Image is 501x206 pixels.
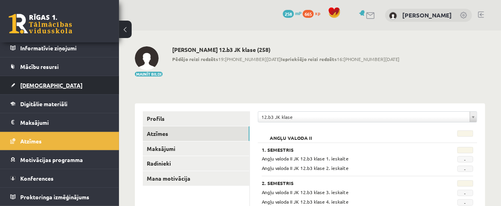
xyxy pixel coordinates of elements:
[9,14,72,34] a: Rīgas 1. Tālmācības vidusskola
[262,155,349,162] span: Angļu valoda II JK 12.b3 klase 1. ieskaite
[10,132,109,150] a: Atzīmes
[295,10,301,16] span: mP
[262,189,349,195] span: Angļu valoda II JK 12.b3 klase 3. ieskaite
[172,46,399,53] h2: [PERSON_NAME] 12.b3 JK klase (258)
[143,156,250,171] a: Radinieki
[20,193,89,200] span: Proktoringa izmēģinājums
[457,166,473,172] span: -
[262,165,349,171] span: Angļu valoda II JK 12.b3 klase 2. ieskaite
[172,56,218,62] b: Pēdējo reizi redzēts
[135,72,163,76] button: Mainīt bildi
[143,126,250,141] a: Atzīmes
[457,156,473,162] span: -
[10,188,109,206] a: Proktoringa izmēģinājums
[143,141,250,156] a: Maksājumi
[10,57,109,76] a: Mācību resursi
[143,171,250,186] a: Mana motivācija
[10,95,109,113] a: Digitālie materiāli
[261,112,466,122] span: 12.b3 JK klase
[262,130,320,138] h2: Angļu valoda II
[303,10,314,18] span: 665
[258,112,477,122] a: 12.b3 JK klase
[172,55,399,63] span: 19:[PHONE_NUMBER][DATE] 16:[PHONE_NUMBER][DATE]
[20,82,83,89] span: [DEMOGRAPHIC_DATA]
[262,198,349,205] span: Angļu valoda II JK 12.b3 klase 4. ieskaite
[10,39,109,57] a: Informatīvie ziņojumi
[143,111,250,126] a: Profils
[10,169,109,187] a: Konferences
[10,113,109,132] a: Maksājumi
[281,56,337,62] b: Iepriekšējo reizi redzēts
[402,11,452,19] a: [PERSON_NAME]
[135,46,159,70] img: Kristers Sproģis
[20,100,67,107] span: Digitālie materiāli
[20,39,109,57] legend: Informatīvie ziņojumi
[20,137,42,145] span: Atzīmes
[283,10,294,18] span: 258
[262,147,436,153] h3: 1. Semestris
[10,151,109,169] a: Motivācijas programma
[262,180,436,186] h3: 2. Semestris
[315,10,320,16] span: xp
[20,175,54,182] span: Konferences
[303,10,324,16] a: 665 xp
[389,12,397,20] img: Kristers Sproģis
[10,76,109,94] a: [DEMOGRAPHIC_DATA]
[20,63,59,70] span: Mācību resursi
[283,10,301,16] a: 258 mP
[20,156,83,163] span: Motivācijas programma
[457,190,473,196] span: -
[20,113,109,132] legend: Maksājumi
[457,199,473,206] span: -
